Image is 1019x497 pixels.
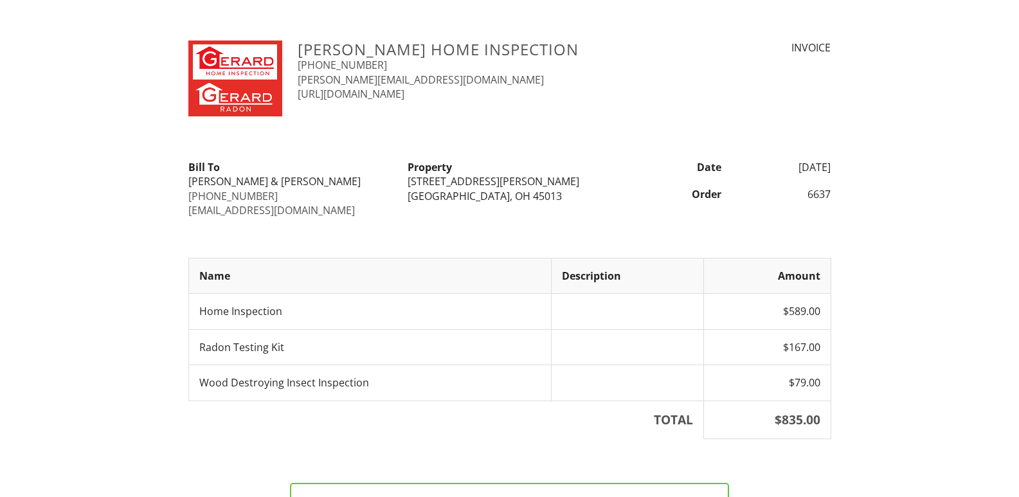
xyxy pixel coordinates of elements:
div: INVOICE [681,41,831,55]
div: Date [619,160,729,174]
th: TOTAL [188,401,703,439]
td: $589.00 [703,294,831,329]
th: Amount [703,258,831,293]
a: [PERSON_NAME][EMAIL_ADDRESS][DOMAIN_NAME] [298,73,544,87]
div: 6637 [729,187,839,201]
a: [PHONE_NUMBER] [298,58,387,72]
div: [DATE] [729,160,839,174]
div: [STREET_ADDRESS][PERSON_NAME] [408,174,611,188]
div: [PERSON_NAME] & [PERSON_NAME] [188,174,392,188]
a: [EMAIL_ADDRESS][DOMAIN_NAME] [188,203,355,217]
strong: Property [408,160,452,174]
th: Name [188,258,551,293]
strong: Bill To [188,160,220,174]
div: [GEOGRAPHIC_DATA], OH 45013 [408,189,611,203]
a: [PHONE_NUMBER] [188,189,278,203]
td: $167.00 [703,329,831,365]
th: $835.00 [703,401,831,439]
img: GERRAD.png [188,41,283,116]
th: Description [551,258,703,293]
h3: [PERSON_NAME] Home Inspection [298,41,666,58]
a: [URL][DOMAIN_NAME] [298,87,404,101]
div: Order [619,187,729,201]
span: Radon Testing Kit [199,340,284,354]
span: Wood Destroying Insect Inspection [199,375,369,390]
span: Home Inspection [199,304,282,318]
td: $79.00 [703,365,831,401]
